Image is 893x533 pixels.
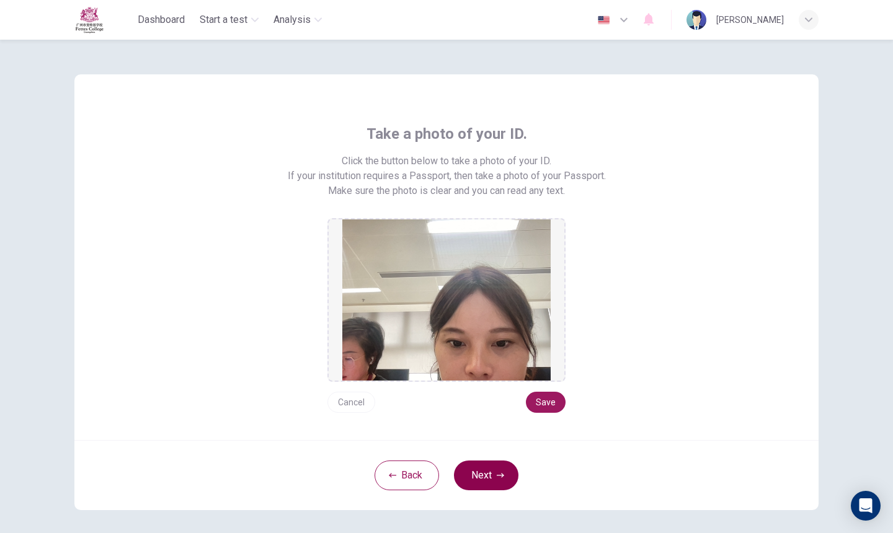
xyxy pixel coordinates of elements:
[375,460,439,490] button: Back
[851,491,881,521] div: Open Intercom Messenger
[686,10,706,30] img: Profile picture
[367,124,527,144] span: Take a photo of your ID.
[342,219,551,381] img: preview screemshot
[200,12,247,27] span: Start a test
[195,9,264,31] button: Start a test
[133,9,190,31] button: Dashboard
[74,6,104,33] img: Fettes logo
[596,15,611,25] img: en
[716,12,784,27] div: [PERSON_NAME]
[273,12,311,27] span: Analysis
[288,154,606,183] span: Click the button below to take a photo of your ID. If your institution requires a Passport, then ...
[269,9,327,31] button: Analysis
[138,12,185,27] span: Dashboard
[74,6,133,33] a: Fettes logo
[526,392,566,413] button: Save
[454,460,518,490] button: Next
[328,183,565,198] span: Make sure the photo is clear and you can read any text.
[327,392,375,413] button: Cancel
